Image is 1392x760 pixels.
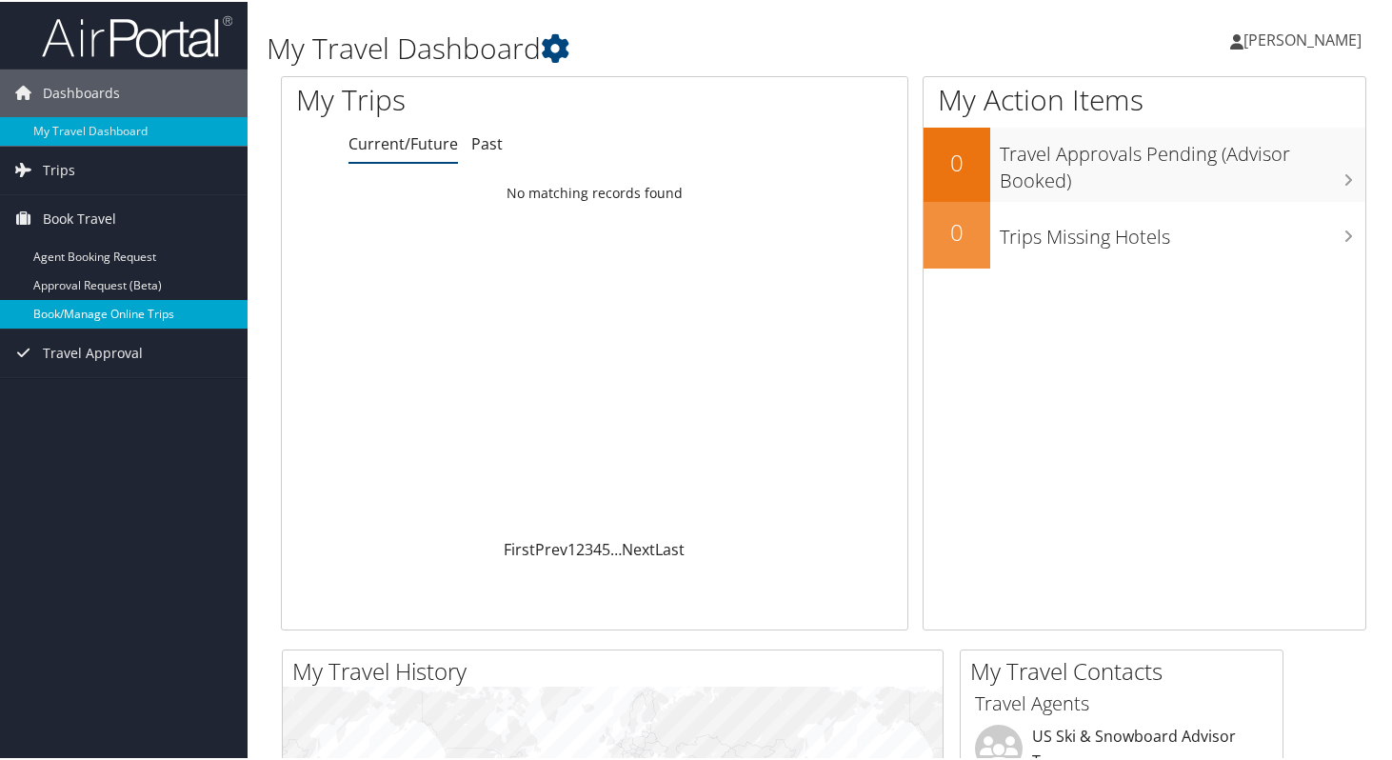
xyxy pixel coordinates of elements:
h2: My Travel History [292,653,943,686]
a: [PERSON_NAME] [1230,10,1381,67]
h1: My Trips [296,78,632,118]
span: Travel Approval [43,328,143,375]
h2: My Travel Contacts [970,653,1283,686]
a: 2 [576,537,585,558]
a: Current/Future [348,131,458,152]
a: Last [655,537,685,558]
h1: My Travel Dashboard [267,27,1009,67]
h2: 0 [924,145,990,177]
h3: Trips Missing Hotels [1000,212,1365,249]
a: 1 [567,537,576,558]
a: 0Travel Approvals Pending (Advisor Booked) [924,126,1365,199]
span: Trips [43,145,75,192]
span: … [610,537,622,558]
a: 5 [602,537,610,558]
img: airportal-logo.png [42,12,232,57]
h2: 0 [924,214,990,247]
a: 3 [585,537,593,558]
h3: Travel Agents [975,689,1268,715]
span: Dashboards [43,68,120,115]
h1: My Action Items [924,78,1365,118]
a: Past [471,131,503,152]
a: 4 [593,537,602,558]
span: Book Travel [43,193,116,241]
a: 0Trips Missing Hotels [924,200,1365,267]
a: Prev [535,537,567,558]
a: First [504,537,535,558]
a: Next [622,537,655,558]
span: [PERSON_NAME] [1243,28,1362,49]
td: No matching records found [282,174,907,209]
h3: Travel Approvals Pending (Advisor Booked) [1000,130,1365,192]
